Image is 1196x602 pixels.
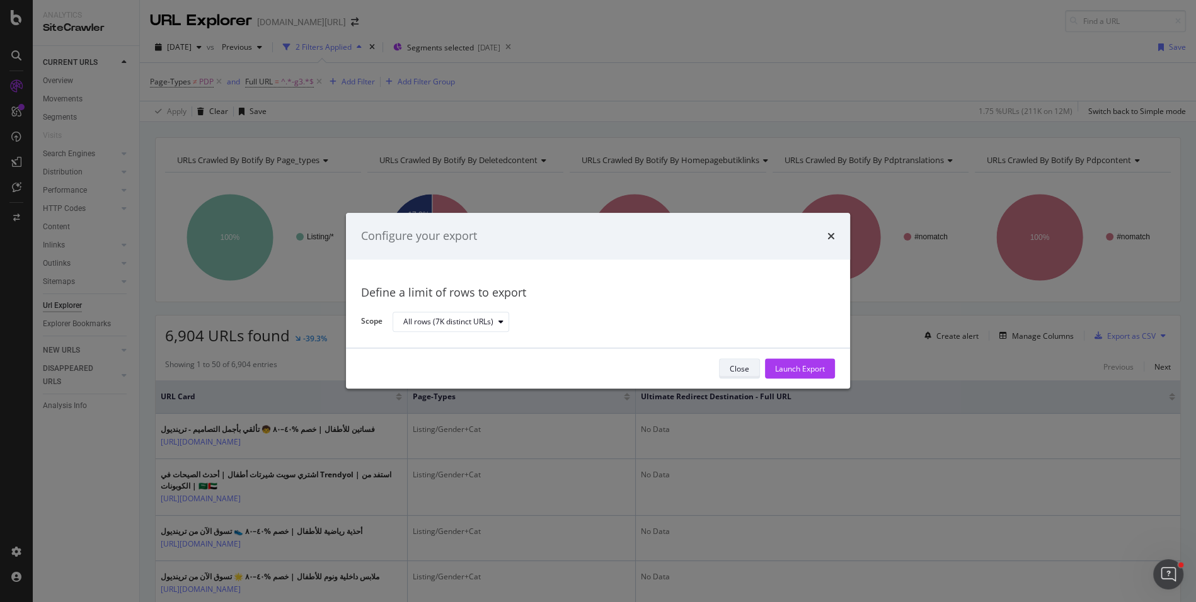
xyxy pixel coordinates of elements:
[361,285,835,301] div: Define a limit of rows to export
[346,213,850,389] div: modal
[361,316,382,330] label: Scope
[827,228,835,244] div: times
[719,359,760,379] button: Close
[393,312,509,332] button: All rows (7K distinct URLs)
[1153,559,1183,589] iframe: Intercom live chat
[775,363,825,374] div: Launch Export
[403,318,493,326] div: All rows (7K distinct URLs)
[361,228,477,244] div: Configure your export
[765,359,835,379] button: Launch Export
[730,363,749,374] div: Close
